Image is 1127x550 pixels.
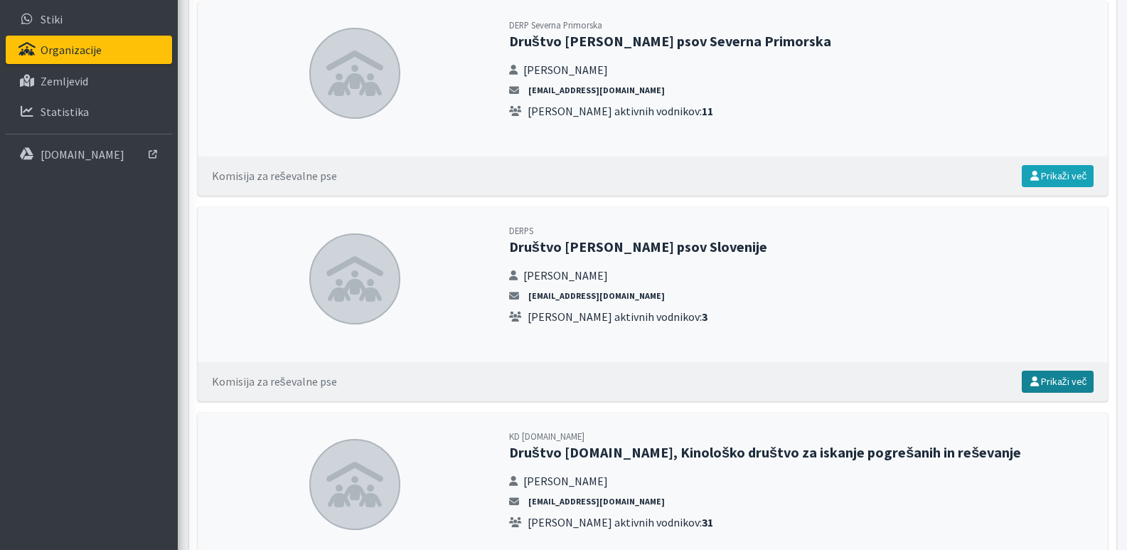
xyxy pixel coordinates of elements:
p: Zemljevid [41,74,88,88]
span: [PERSON_NAME] aktivnih vodnikov: [528,514,713,531]
strong: 31 [702,515,713,529]
span: [PERSON_NAME] [523,472,608,490]
h2: Društvo [PERSON_NAME] psov Slovenije [509,238,1094,255]
a: Prikaži več [1022,371,1094,393]
div: Komisija za reševalne pse [212,373,337,390]
div: Komisija za reševalne pse [212,167,337,184]
small: KD [DOMAIN_NAME] [509,430,584,442]
p: Stiki [41,12,63,26]
a: [EMAIL_ADDRESS][DOMAIN_NAME] [525,290,668,302]
a: Stiki [6,5,172,33]
small: DERP Severna Primorska [509,19,602,31]
h2: Društvo [DOMAIN_NAME], Kinološko društvo za iskanje pogrešanih in reševanje [509,444,1094,461]
h2: Društvo [PERSON_NAME] psov Severna Primorska [509,33,1094,50]
a: [EMAIL_ADDRESS][DOMAIN_NAME] [525,495,668,508]
a: Statistika [6,97,172,126]
a: Prikaži več [1022,165,1094,187]
p: Organizacije [41,43,102,57]
a: [EMAIL_ADDRESS][DOMAIN_NAME] [525,84,668,97]
a: Zemljevid [6,67,172,95]
a: Organizacije [6,36,172,64]
span: [PERSON_NAME] aktivnih vodnikov: [528,102,713,120]
span: [PERSON_NAME] [523,61,608,78]
span: [PERSON_NAME] [523,267,608,284]
strong: 3 [702,310,707,324]
p: [DOMAIN_NAME] [41,147,124,162]
strong: 11 [702,104,713,118]
small: DERPS [509,225,533,236]
a: [DOMAIN_NAME] [6,140,172,169]
p: Statistika [41,105,89,119]
span: [PERSON_NAME] aktivnih vodnikov: [528,308,707,325]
